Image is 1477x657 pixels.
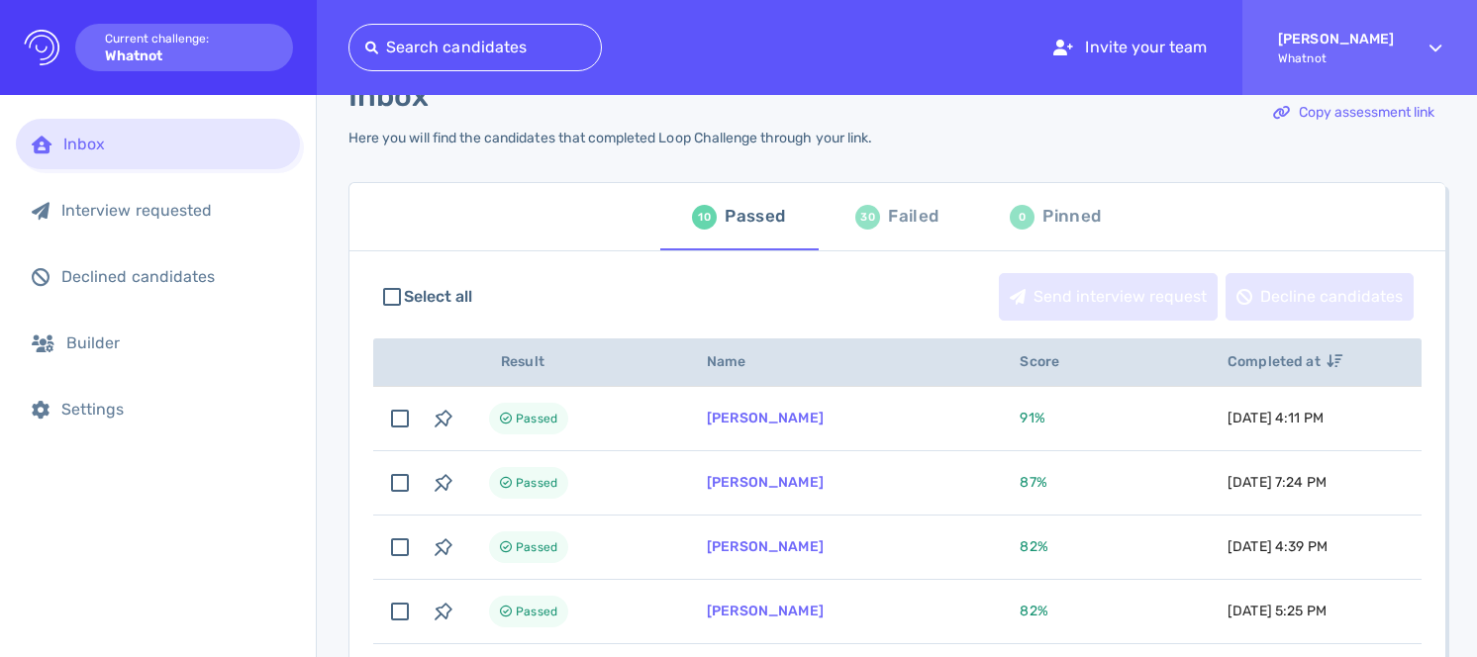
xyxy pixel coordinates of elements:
span: [DATE] 5:25 PM [1228,603,1327,619]
div: 0 [1010,205,1034,230]
div: Interview requested [61,201,284,220]
a: [PERSON_NAME] [707,603,824,619]
a: [PERSON_NAME] [707,538,824,555]
th: Result [465,338,683,387]
span: Score [1020,353,1081,370]
button: Decline candidates [1226,273,1414,321]
div: Send interview request [1000,274,1217,320]
span: Passed [516,600,557,623]
strong: [PERSON_NAME] [1278,31,1394,47]
span: Passed [516,471,557,495]
div: Copy assessment link [1263,90,1444,136]
button: Send interview request [999,273,1218,321]
span: [DATE] 4:11 PM [1228,410,1324,426]
div: 10 [692,205,717,230]
div: Builder [66,333,284,352]
button: Copy assessment link [1262,89,1445,137]
div: 30 [855,205,880,230]
span: 87 % [1020,474,1046,491]
span: [DATE] 4:39 PM [1228,538,1328,555]
span: 82 % [1020,538,1047,555]
div: Passed [725,202,785,232]
div: Decline candidates [1227,274,1413,320]
div: Settings [61,400,284,419]
span: Whatnot [1278,51,1394,65]
span: Passed [516,407,557,430]
a: [PERSON_NAME] [707,474,824,491]
div: Pinned [1042,202,1101,232]
div: Declined candidates [61,267,284,286]
div: Failed [888,202,938,232]
span: Completed at [1228,353,1342,370]
span: Name [707,353,768,370]
span: [DATE] 7:24 PM [1228,474,1327,491]
a: [PERSON_NAME] [707,410,824,426]
span: 82 % [1020,603,1047,619]
div: Here you will find the candidates that completed Loop Challenge through your link. [348,130,872,146]
span: Select all [404,285,473,309]
h1: Inbox [348,78,429,114]
span: Passed [516,535,557,559]
div: Inbox [63,135,284,153]
span: 91 % [1020,410,1044,426]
